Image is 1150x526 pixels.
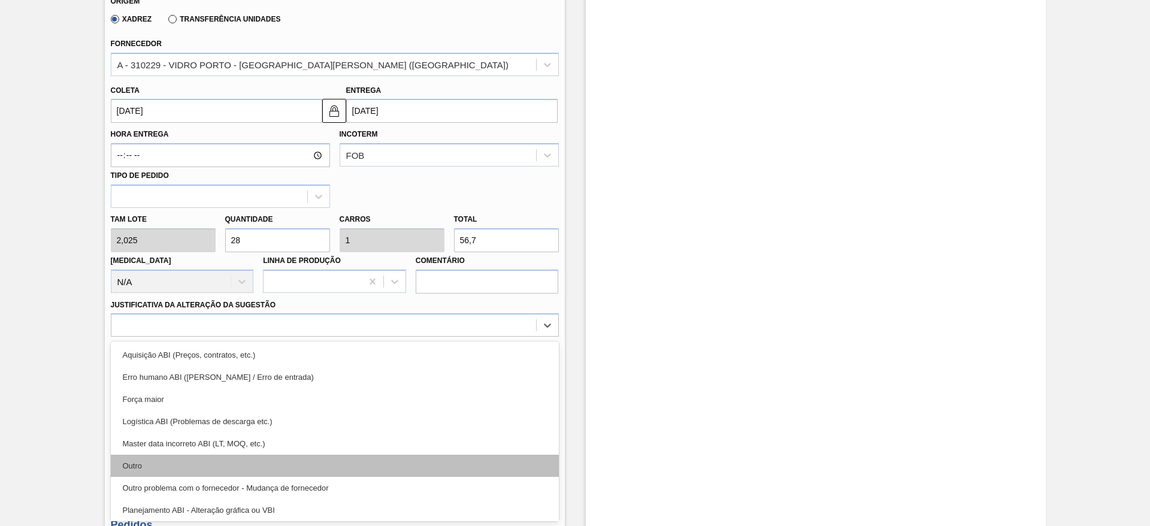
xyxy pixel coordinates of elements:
label: Quantidade [225,215,273,223]
label: Hora Entrega [111,126,330,143]
div: Master data incorreto ABI (LT, MOQ, etc.) [111,433,559,455]
label: Carros [340,215,371,223]
label: Tipo de pedido [111,171,169,180]
input: dd/mm/yyyy [111,99,322,123]
label: Xadrez [111,15,152,23]
div: Outro [111,455,559,477]
button: locked [322,99,346,123]
label: Entrega [346,86,382,95]
div: Aquisição ABI (Preços, contratos, etc.) [111,344,559,366]
div: Logística ABI (Problemas de descarga etc.) [111,410,559,433]
img: locked [327,104,341,118]
input: dd/mm/yyyy [346,99,558,123]
div: A - 310229 - VIDRO PORTO - [GEOGRAPHIC_DATA][PERSON_NAME] ([GEOGRAPHIC_DATA]) [117,59,509,69]
label: [MEDICAL_DATA] [111,256,171,265]
label: Fornecedor [111,40,162,48]
label: Comentário [416,252,559,270]
label: Transferência Unidades [168,15,280,23]
label: Total [454,215,477,223]
div: Força maior [111,388,559,410]
div: Outro problema com o fornecedor - Mudança de fornecedor [111,477,559,499]
div: FOB [346,150,365,161]
div: Planejamento ABI - Alteração gráfica ou VBI [111,499,559,521]
label: Tam lote [111,211,216,228]
label: Observações [111,340,559,357]
label: Linha de Produção [263,256,341,265]
label: Incoterm [340,130,378,138]
label: Justificativa da Alteração da Sugestão [111,301,276,309]
label: Coleta [111,86,140,95]
div: Erro humano ABI ([PERSON_NAME] / Erro de entrada) [111,366,559,388]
